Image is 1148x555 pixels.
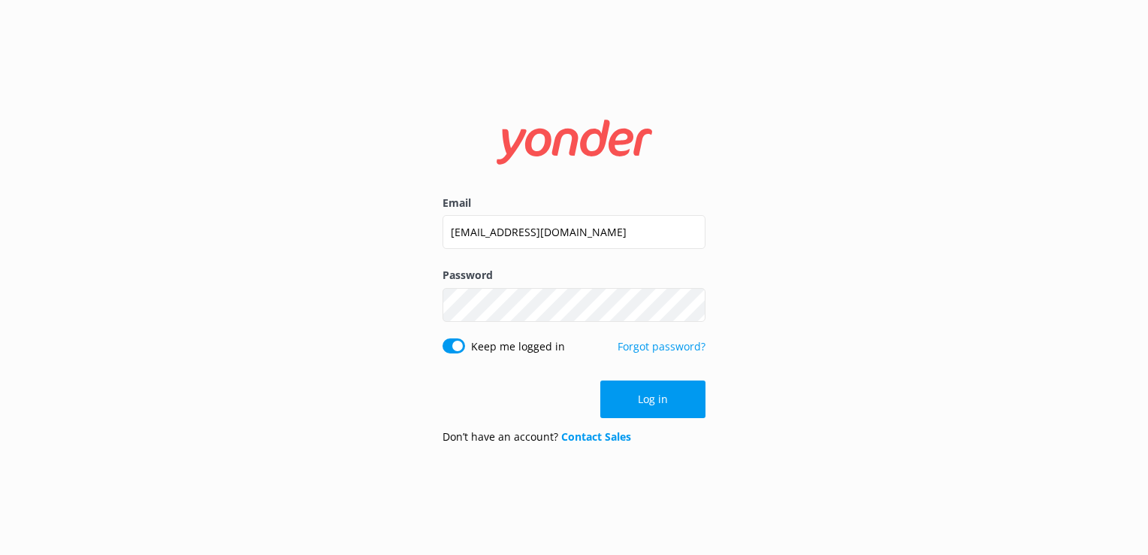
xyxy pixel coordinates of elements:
input: user@emailaddress.com [443,215,705,249]
label: Email [443,195,705,211]
button: Log in [600,381,705,418]
label: Password [443,267,705,284]
a: Contact Sales [561,429,631,444]
label: Keep me logged in [471,338,565,355]
a: Forgot password? [618,339,705,353]
p: Don’t have an account? [443,429,631,445]
button: Show password [675,290,705,320]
